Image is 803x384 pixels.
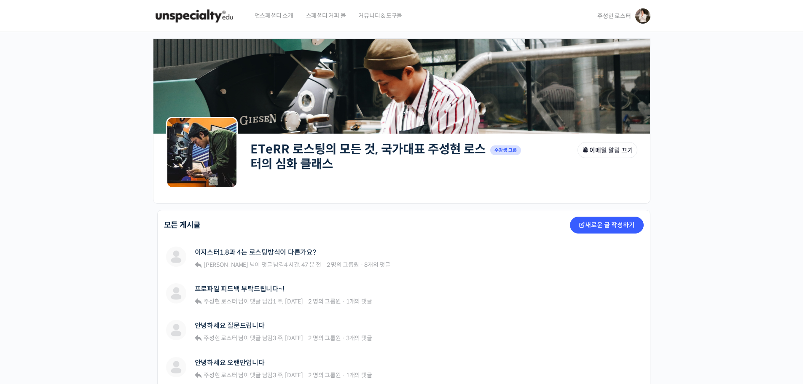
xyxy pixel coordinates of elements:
[360,261,363,269] span: ·
[164,221,201,229] h2: 모든 게시글
[308,371,341,379] span: 2 명의 그룹원
[202,371,237,379] a: 주성현 로스터
[308,334,341,342] span: 2 명의 그룹원
[597,12,631,20] span: 주성현 로스터
[202,298,303,305] span: 님이 댓글 남김
[202,334,237,342] a: 주성현 로스터
[204,371,237,379] span: 주성현 로스터
[204,261,248,269] span: [PERSON_NAME]
[570,217,644,234] a: 새로운 글 작성하기
[308,298,341,305] span: 2 명의 그룹원
[195,359,265,367] a: 안녕하세요 오랜만입니다
[195,285,285,293] a: 프로파일 피드백 부탁드립니다~!
[342,334,345,342] span: ·
[284,261,321,269] a: 4 시간, 47 분 전
[273,334,303,342] a: 3 주, [DATE]
[202,334,303,342] span: 님이 댓글 남김
[342,298,345,305] span: ·
[346,298,372,305] span: 1개의 댓글
[204,334,237,342] span: 주성현 로스터
[202,261,321,269] span: 님이 댓글 남김
[364,261,390,269] span: 8개의 댓글
[202,298,237,305] a: 주성현 로스터
[327,261,359,269] span: 2 명의 그룹원
[273,298,303,305] a: 1 주, [DATE]
[346,371,372,379] span: 1개의 댓글
[195,322,265,330] a: 안녕하세요 질문드립니다
[346,334,372,342] span: 3개의 댓글
[202,261,248,269] a: [PERSON_NAME]
[204,298,237,305] span: 주성현 로스터
[250,142,486,172] a: ETeRR 로스팅의 모든 것, 국가대표 주성현 로스터의 심화 클래스
[273,371,303,379] a: 3 주, [DATE]
[490,145,521,155] span: 수강생 그룹
[577,142,637,158] button: 이메일 알림 끄기
[342,371,345,379] span: ·
[166,117,238,188] img: Group logo of ETeRR 로스팅의 모든 것, 국가대표 주성현 로스터의 심화 클래스
[202,371,303,379] span: 님이 댓글 남김
[195,248,316,256] a: 이지스터1.8과 4는 로스팅방식이 다른가요?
